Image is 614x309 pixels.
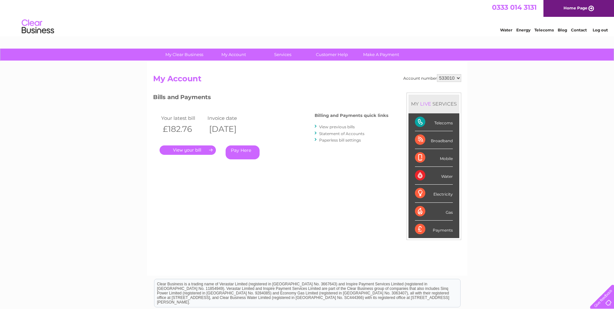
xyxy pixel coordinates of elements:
[415,113,453,131] div: Telecoms
[158,49,211,61] a: My Clear Business
[207,49,260,61] a: My Account
[319,131,364,136] a: Statement of Accounts
[315,113,388,118] h4: Billing and Payments quick links
[415,185,453,202] div: Electricity
[226,145,260,159] a: Pay Here
[571,28,587,32] a: Contact
[534,28,554,32] a: Telecoms
[516,28,530,32] a: Energy
[492,3,537,11] a: 0333 014 3131
[319,124,355,129] a: View previous bills
[415,167,453,185] div: Water
[256,49,309,61] a: Services
[593,28,608,32] a: Log out
[403,74,461,82] div: Account number
[160,122,206,136] th: £182.76
[154,4,460,31] div: Clear Business is a trading name of Verastar Limited (registered in [GEOGRAPHIC_DATA] No. 3667643...
[415,149,453,167] div: Mobile
[206,114,252,122] td: Invoice date
[206,122,252,136] th: [DATE]
[160,145,216,155] a: .
[558,28,567,32] a: Blog
[21,17,54,37] img: logo.png
[305,49,359,61] a: Customer Help
[153,93,388,104] h3: Bills and Payments
[408,95,459,113] div: MY SERVICES
[415,131,453,149] div: Broadband
[419,101,432,107] div: LIVE
[354,49,408,61] a: Make A Payment
[319,138,361,143] a: Paperless bill settings
[160,114,206,122] td: Your latest bill
[500,28,512,32] a: Water
[415,203,453,221] div: Gas
[415,221,453,238] div: Payments
[153,74,461,86] h2: My Account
